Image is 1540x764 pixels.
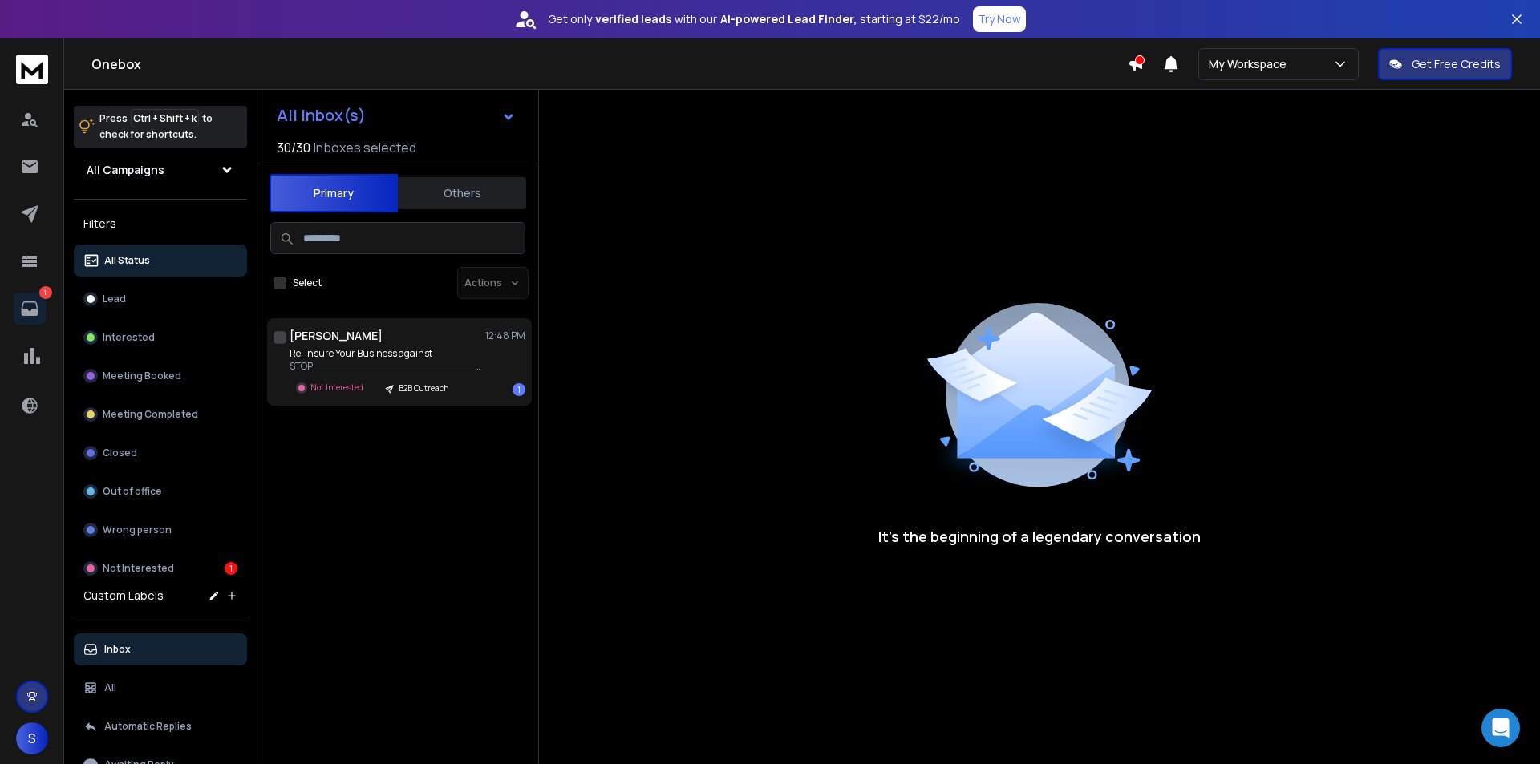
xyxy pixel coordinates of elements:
[277,138,310,157] span: 30 / 30
[74,552,247,584] button: Not Interested1
[310,382,363,394] p: Not Interested
[103,408,198,421] p: Meeting Completed
[103,447,137,459] p: Closed
[264,99,529,131] button: All Inbox(s)
[290,328,383,344] h1: [PERSON_NAME]
[16,55,48,84] img: logo
[513,383,525,396] div: 1
[74,475,247,507] button: Out of office
[225,562,237,575] div: 1
[74,437,247,469] button: Closed
[104,681,116,694] p: All
[595,11,671,27] strong: verified leads
[74,710,247,742] button: Automatic Replies
[16,722,48,754] button: S
[103,331,155,344] p: Interested
[314,138,416,157] h3: Inboxes selected
[398,176,526,211] button: Others
[290,360,482,373] p: STOP ________________________________ From: [PERSON_NAME]
[878,525,1201,548] p: It’s the beginning of a legendary conversation
[104,720,192,733] p: Automatic Replies
[74,360,247,392] button: Meeting Booked
[14,293,46,325] a: 1
[74,672,247,704] button: All
[103,562,174,575] p: Not Interested
[131,109,199,127] span: Ctrl + Shift + k
[104,254,150,267] p: All Status
[104,643,131,656] p: Inbox
[91,55,1128,74] h1: Onebox
[103,485,162,498] p: Out of office
[1209,56,1293,72] p: My Workspace
[269,174,398,212] button: Primary
[99,111,213,143] p: Press to check for shortcuts.
[1481,709,1520,747] div: Open Intercom Messenger
[1412,56,1501,72] p: Get Free Credits
[39,286,52,299] p: 1
[74,633,247,665] button: Inbox
[83,588,164,604] h3: Custom Labels
[74,212,247,235] h3: Filters
[399,382,448,394] p: B2B Outreach
[87,162,164,178] h1: All Campaigns
[548,11,960,27] p: Get only with our starting at $22/mo
[103,523,172,536] p: Wrong person
[290,347,482,360] p: Re: Insure Your Business against
[973,6,1026,32] button: Try Now
[74,321,247,354] button: Interested
[1378,48,1512,80] button: Get Free Credits
[978,11,1021,27] p: Try Now
[74,283,247,315] button: Lead
[720,11,857,27] strong: AI-powered Lead Finder,
[485,329,525,342] p: 12:48 PM
[103,370,181,382] p: Meeting Booked
[293,277,322,289] label: Select
[74,514,247,546] button: Wrong person
[74,245,247,277] button: All Status
[103,293,126,305] p: Lead
[277,107,366,123] h1: All Inbox(s)
[74,398,247,431] button: Meeting Completed
[74,154,247,186] button: All Campaigns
